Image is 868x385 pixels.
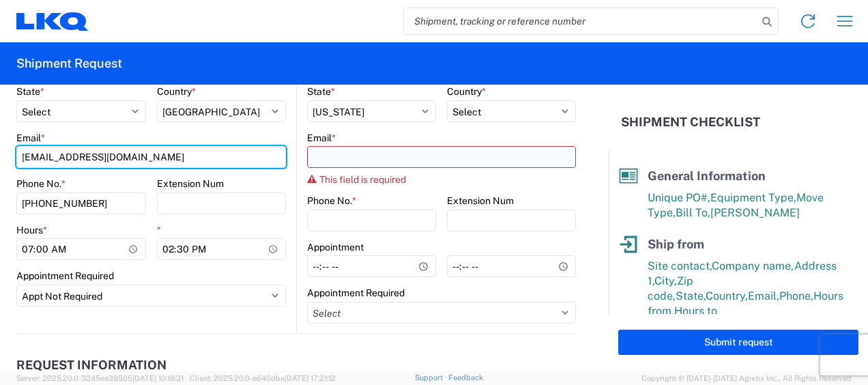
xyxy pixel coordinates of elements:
[190,374,336,382] span: Client: 2025.20.0-e640dba
[641,372,852,384] span: Copyright © [DATE]-[DATE] Agistix Inc., All Rights Reserved
[16,85,44,98] label: State
[706,289,748,302] span: Country,
[621,114,760,130] h2: Shipment Checklist
[16,224,47,236] label: Hours
[16,132,45,144] label: Email
[319,174,406,185] span: This field is required
[648,237,704,251] span: Ship from
[710,191,796,204] span: Equipment Type,
[157,177,224,190] label: Extension Num
[654,274,677,287] span: City,
[132,374,184,382] span: [DATE] 10:18:31
[779,289,813,302] span: Phone,
[648,191,710,204] span: Unique PO#,
[307,287,405,299] label: Appointment Required
[307,85,335,98] label: State
[285,374,336,382] span: [DATE] 17:21:12
[447,85,486,98] label: Country
[307,132,336,144] label: Email
[676,206,710,219] span: Bill To,
[748,289,779,302] span: Email,
[648,259,712,272] span: Site contact,
[157,85,196,98] label: Country
[674,304,717,317] span: Hours to
[16,270,114,282] label: Appointment Required
[448,373,483,382] a: Feedback
[676,289,706,302] span: State,
[712,259,794,272] span: Company name,
[16,55,122,72] h2: Shipment Request
[415,373,449,382] a: Support
[16,358,167,372] h2: Request Information
[447,195,514,207] label: Extension Num
[648,169,766,183] span: General Information
[710,206,800,219] span: [PERSON_NAME]
[16,177,66,190] label: Phone No.
[618,330,858,355] button: Submit request
[16,374,184,382] span: Server: 2025.20.0-32d5ea39505
[307,241,364,253] label: Appointment
[307,195,356,207] label: Phone No.
[404,8,757,34] input: Shipment, tracking or reference number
